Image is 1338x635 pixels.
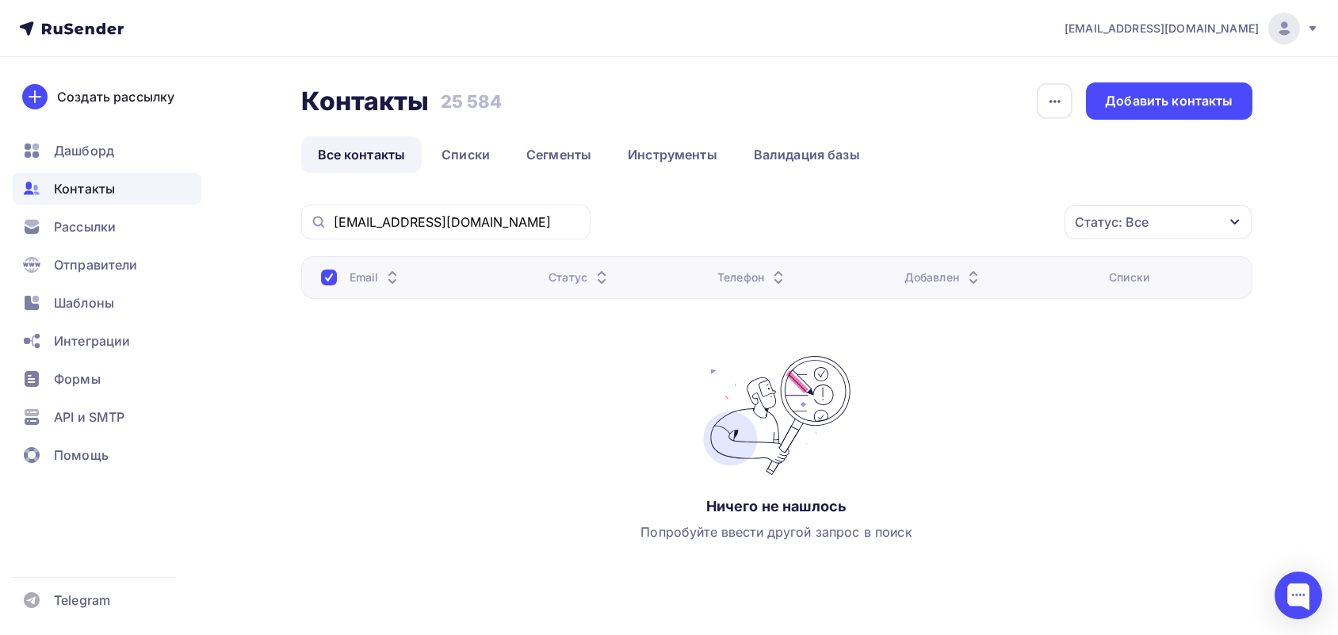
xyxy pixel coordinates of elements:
span: Формы [54,369,101,388]
span: Рассылки [54,217,116,236]
div: Добавить контакты [1105,92,1233,110]
div: Добавлен [904,270,983,285]
div: Email [350,270,403,285]
a: Инструменты [611,136,734,173]
div: Попробуйте ввести другой запрос в поиск [640,522,912,541]
span: Помощь [54,446,109,465]
span: Telegram [54,591,110,610]
a: Рассылки [13,211,201,243]
a: Списки [425,136,507,173]
a: Отправители [13,249,201,281]
span: Интеграции [54,331,130,350]
a: Дашборд [13,135,201,166]
div: Телефон [717,270,788,285]
h2: Контакты [301,86,430,117]
span: API и SMTP [54,407,124,427]
input: Поиск [334,213,581,231]
span: [EMAIL_ADDRESS][DOMAIN_NAME] [1065,21,1259,36]
span: Шаблоны [54,293,114,312]
a: Формы [13,363,201,395]
a: Шаблоны [13,287,201,319]
a: Все контакты [301,136,422,173]
h3: 25 584 [441,90,503,113]
div: Статус: Все [1075,212,1149,231]
button: Статус: Все [1064,205,1252,239]
span: Дашборд [54,141,114,160]
span: Контакты [54,179,115,198]
a: Валидация базы [737,136,877,173]
span: Отправители [54,255,138,274]
div: Статус [549,270,611,285]
a: Сегменты [510,136,608,173]
a: [EMAIL_ADDRESS][DOMAIN_NAME] [1065,13,1319,44]
div: Ничего не нашлось [706,497,847,516]
div: Списки [1109,270,1149,285]
a: Контакты [13,173,201,205]
div: Создать рассылку [57,87,174,106]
